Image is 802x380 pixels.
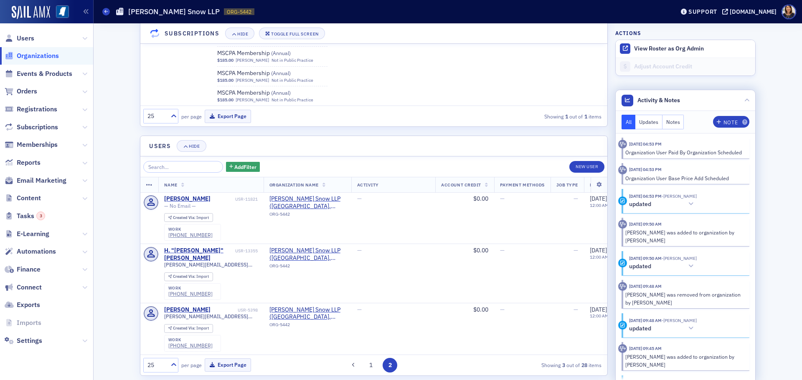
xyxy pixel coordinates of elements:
[227,8,251,15] span: ORG-5442
[236,78,269,83] a: [PERSON_NAME]
[217,89,322,97] span: MSCPA Membership
[5,211,45,221] a: Tasks3
[271,89,291,96] span: ( Annual )
[164,313,258,320] span: [PERSON_NAME][EMAIL_ADDRESS][PERSON_NAME][DOMAIN_NAME]
[164,247,234,262] a: H. "[PERSON_NAME]" [PERSON_NAME]
[629,283,662,289] time: 7/8/2025 09:48 AM
[217,70,322,77] a: MSCPA Membership (Annual)
[168,291,213,297] div: [PHONE_NUMBER]
[173,215,196,220] span: Created Via :
[272,58,313,63] div: Not in Public Practice
[625,148,744,156] div: Organization User Paid By Organization Scheduled
[500,306,505,313] span: —
[441,182,481,188] span: Account Credit
[357,195,362,202] span: —
[580,361,589,369] strong: 28
[625,174,744,182] div: Organization User Base Price Add Scheduled
[17,211,45,221] span: Tasks
[217,97,233,103] span: $185.00
[177,140,206,152] button: Hide
[622,115,636,129] button: All
[269,211,345,220] div: ORG-5442
[5,194,41,203] a: Content
[629,345,662,351] time: 7/8/2025 09:45 AM
[662,255,697,261] span: Anna Ragland
[5,336,42,345] a: Settings
[5,300,40,310] a: Exports
[5,123,58,132] a: Subscriptions
[634,45,704,53] button: View Roster as Org Admin
[269,182,319,188] span: Organization Name
[730,8,777,15] div: [DOMAIN_NAME]
[5,318,41,327] a: Imports
[269,247,345,262] a: [PERSON_NAME] Snow LLP ([GEOGRAPHIC_DATA], [GEOGRAPHIC_DATA])
[615,29,641,37] h4: Actions
[590,182,622,188] span: Date Created
[212,196,258,202] div: USR-11821
[618,344,627,353] div: Activity
[165,29,219,38] h4: Subscriptions
[217,78,233,83] span: $185.00
[217,50,322,57] span: MSCPA Membership
[357,247,362,254] span: —
[618,259,627,267] div: Update
[173,274,196,279] span: Created Via :
[662,193,697,199] span: Paul Pratt
[237,31,248,36] div: Hide
[364,358,378,372] button: 1
[637,96,680,105] span: Activity & Notes
[500,182,545,188] span: Payment Methods
[618,140,627,148] div: Activity
[168,342,213,349] a: [PHONE_NUMBER]
[56,5,69,18] img: SailAMX
[271,50,291,56] span: ( Annual )
[383,358,397,372] button: 2
[17,318,41,327] span: Imports
[629,193,662,199] time: 7/11/2025 04:53 PM
[357,182,379,188] span: Activity
[629,255,662,261] time: 7/8/2025 09:50 AM
[147,361,166,370] div: 25
[17,158,41,167] span: Reports
[17,194,41,203] span: Content
[50,5,69,20] a: View Homepage
[590,254,609,260] time: 12:00 AM
[5,140,58,149] a: Memberships
[616,58,755,75] a: Adjust Account Credit
[634,63,751,70] div: Adjust Account Credit
[168,232,213,238] a: [PHONE_NUMBER]
[5,158,41,167] a: Reports
[5,176,66,185] a: Email Marketing
[17,336,42,345] span: Settings
[128,7,220,17] h1: [PERSON_NAME] Snow LLP
[17,247,56,256] span: Automations
[164,306,211,314] a: [PERSON_NAME]
[574,247,578,254] span: —
[574,306,578,313] span: —
[5,69,72,78] a: Events & Products
[625,353,744,368] div: [PERSON_NAME] was added to organization by [PERSON_NAME]
[629,200,697,209] button: updated
[5,51,59,60] a: Organizations
[12,6,50,19] img: SailAMX
[235,248,258,254] div: USR-13355
[662,115,684,129] button: Notes
[17,105,57,114] span: Registrations
[149,142,171,151] h4: Users
[17,265,41,274] span: Finance
[164,213,213,222] div: Created Via: Import
[590,202,609,208] time: 12:00 AM
[5,87,37,96] a: Orders
[212,307,258,313] div: USR-5398
[272,97,313,103] div: Not in Public Practice
[269,247,345,262] span: Butler Snow LLP (Ridgeland, MS)
[629,141,662,147] time: 7/11/2025 04:53 PM
[217,50,322,57] a: MSCPA Membership (Annual)
[556,182,578,188] span: Job Type
[590,313,609,319] time: 12:00 AM
[17,123,58,132] span: Subscriptions
[590,195,607,202] span: [DATE]
[226,162,260,172] button: AddFilter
